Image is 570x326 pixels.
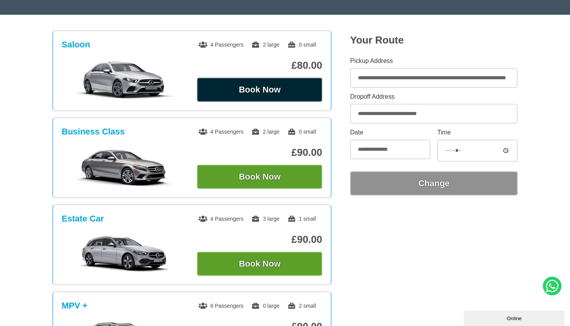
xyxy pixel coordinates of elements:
[66,148,183,187] img: Business Class
[287,42,316,48] span: 0 small
[350,58,518,64] label: Pickup Address
[251,42,280,48] span: 2 large
[62,214,104,224] h3: Estate Car
[62,301,88,311] h3: MPV +
[287,129,316,135] span: 0 small
[251,216,280,222] span: 3 large
[66,235,183,274] img: Estate Car
[287,216,316,222] span: 1 small
[62,127,125,137] h3: Business Class
[464,309,566,326] iframe: chat widget
[62,40,90,50] h3: Saloon
[350,171,518,195] button: Change
[287,303,316,309] span: 2 small
[197,146,322,159] p: £90.00
[197,78,322,102] button: Book Now
[199,216,244,222] span: 4 Passengers
[197,59,322,71] p: £80.00
[350,129,430,136] label: Date
[437,129,518,136] label: Time
[66,61,183,99] img: Saloon
[197,252,322,276] button: Book Now
[350,94,518,100] label: Dropoff Address
[197,234,322,246] p: £90.00
[197,165,322,189] button: Book Now
[199,129,244,135] span: 4 Passengers
[251,129,280,135] span: 2 large
[199,42,244,48] span: 4 Passengers
[199,303,244,309] span: 6 Passengers
[350,34,518,46] h2: Your Route
[251,303,280,309] span: 0 large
